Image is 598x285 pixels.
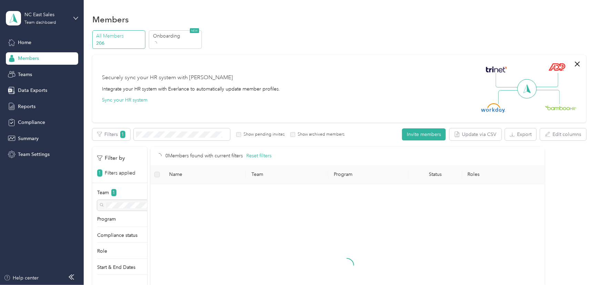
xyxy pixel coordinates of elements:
[164,165,246,184] th: Name
[18,55,39,62] span: Members
[295,131,344,138] label: Show archived members
[24,21,56,25] div: Team dashboard
[97,169,102,177] span: 1
[18,39,31,46] span: Home
[97,215,116,223] p: Program
[190,28,199,33] span: NEW
[97,189,109,196] p: Team
[505,128,536,140] button: Export
[18,87,47,94] span: Data Exports
[18,119,45,126] span: Compliance
[96,40,143,47] p: 206
[18,71,32,78] span: Teams
[534,73,558,87] img: Line Right Up
[102,74,233,82] div: Securely sync your HR system with [PERSON_NAME]
[105,169,135,177] p: Filters applied
[462,165,545,184] th: Roles
[536,90,560,105] img: Line Right Down
[97,247,107,255] p: Role
[169,171,240,177] span: Name
[18,135,39,142] span: Summary
[102,96,147,104] button: Sync your HR system
[165,152,243,160] p: 0 Members found with current filters
[328,165,409,184] th: Program
[18,151,50,158] span: Team Settings
[120,131,125,138] span: 1
[96,32,143,40] p: All Members
[548,63,565,71] img: ADP
[409,165,462,184] th: Status
[4,274,39,282] button: Help center
[102,85,280,93] div: Integrate your HR system with Everlance to automatically update member profiles.
[496,73,520,88] img: Line Left Up
[24,11,68,18] div: NC East Sales
[246,152,271,160] button: Reset filters
[92,16,129,23] h1: Members
[540,128,586,140] button: Edit columns
[153,32,200,40] p: Onboarding
[18,103,35,110] span: Reports
[450,128,502,140] button: Update via CSV
[545,105,577,110] img: BambooHR
[97,232,137,239] p: Compliance status
[241,131,285,138] label: Show pending invites
[559,246,598,285] iframe: Everlance-gr Chat Button Frame
[97,154,125,162] p: Filter by
[402,128,446,140] button: Invite members
[498,90,522,104] img: Line Left Down
[484,65,508,74] img: Trinet
[111,189,116,196] span: 1
[92,128,130,140] button: Filters1
[246,165,328,184] th: Team
[481,103,505,113] img: Workday
[97,264,135,271] p: Start & End Dates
